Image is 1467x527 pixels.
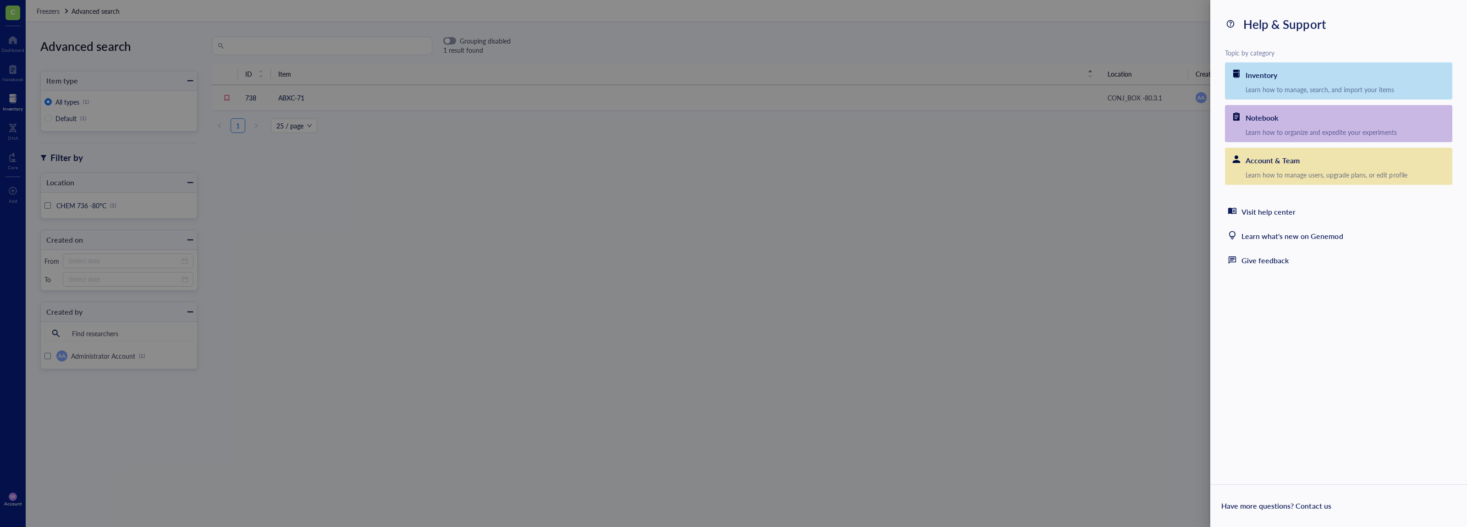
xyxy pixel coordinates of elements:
[1221,499,1456,512] div: Have more questions?
[1225,49,1452,57] div: Topic by category
[1225,62,1452,100] a: InventoryLearn how to manage, search, and import your items
[1296,500,1331,511] a: Contact us
[1241,205,1296,218] div: Visit help center
[1246,154,1300,167] div: Account & Team
[1243,15,1326,34] div: Help & Support
[1241,254,1289,267] div: Give feedback
[1225,105,1452,142] a: NotebookLearn how to organize and expedite your experiments
[1225,200,1452,224] a: Visit help center
[1246,128,1452,136] div: Learn how to organize and expedite your experiments
[1246,171,1452,179] div: Learn how to manage users, upgrade plans, or edit profile
[1246,69,1277,82] div: Inventory
[1246,85,1452,94] div: Learn how to manage, search, and import your items
[1225,148,1452,185] a: Account & TeamLearn how to manage users, upgrade plans, or edit profile
[1246,111,1279,124] div: Notebook
[1241,230,1343,243] div: Learn what's new on Genemod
